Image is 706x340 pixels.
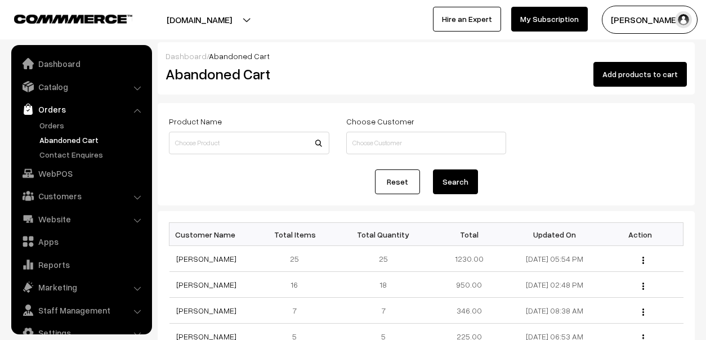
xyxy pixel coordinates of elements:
a: Reports [14,254,148,275]
a: Contact Enquires [37,149,148,160]
h2: Abandoned Cart [166,65,328,83]
a: Staff Management [14,300,148,320]
button: Add products to cart [593,62,687,87]
button: [PERSON_NAME]… [602,6,698,34]
img: Menu [642,257,644,264]
a: Customers [14,186,148,206]
a: Hire an Expert [433,7,501,32]
label: Product Name [169,115,222,127]
span: Abandoned Cart [209,51,270,61]
img: user [675,11,692,28]
a: Reset [375,169,420,194]
a: Catalog [14,77,148,97]
a: Orders [37,119,148,131]
button: [DOMAIN_NAME] [127,6,271,34]
a: [PERSON_NAME] [176,280,236,289]
img: Menu [642,308,644,316]
th: Action [597,223,683,246]
th: Total [426,223,512,246]
a: WebPOS [14,163,148,184]
img: COMMMERCE [14,15,132,23]
th: Total Quantity [341,223,426,246]
td: 950.00 [426,272,512,298]
td: [DATE] 05:54 PM [512,246,597,272]
th: Total Items [255,223,341,246]
input: Choose Customer [346,132,507,154]
label: Choose Customer [346,115,414,127]
td: 346.00 [426,298,512,324]
a: [PERSON_NAME] [176,254,236,263]
td: 25 [255,246,341,272]
input: Choose Product [169,132,329,154]
a: COMMMERCE [14,11,113,25]
a: Dashboard [166,51,207,61]
div: / [166,50,687,62]
a: Dashboard [14,53,148,74]
img: Menu [642,283,644,290]
td: 7 [255,298,341,324]
td: 7 [341,298,426,324]
a: Abandoned Cart [37,134,148,146]
a: [PERSON_NAME] [176,306,236,315]
td: [DATE] 08:38 AM [512,298,597,324]
a: Marketing [14,277,148,297]
a: Orders [14,99,148,119]
a: Website [14,209,148,229]
td: 25 [341,246,426,272]
td: 18 [341,272,426,298]
button: Search [433,169,478,194]
th: Updated On [512,223,597,246]
td: 1230.00 [426,246,512,272]
td: [DATE] 02:48 PM [512,272,597,298]
th: Customer Name [169,223,255,246]
a: My Subscription [511,7,588,32]
td: 16 [255,272,341,298]
a: Apps [14,231,148,252]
